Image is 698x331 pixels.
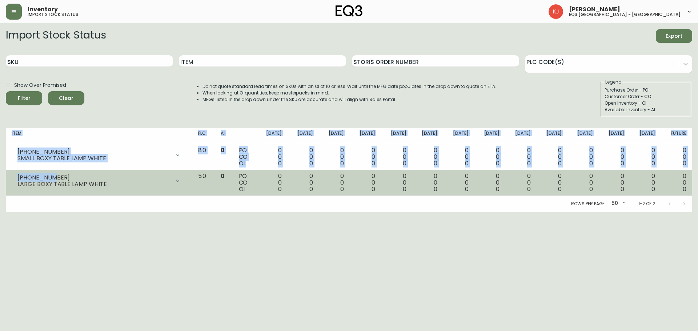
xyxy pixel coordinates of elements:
span: [PERSON_NAME] [569,7,620,12]
div: 0 0 [262,147,282,167]
div: [PHONE_NUMBER] [17,174,171,181]
span: 0 [589,159,593,167]
div: 0 0 [573,173,593,193]
th: [DATE] [381,128,412,144]
div: 0 0 [449,173,469,193]
th: [DATE] [567,128,599,144]
div: Open Inventory - OI [605,100,687,106]
li: Do not quote standard lead times on SKUs with an OI of 10 or less. Wait until the MFG date popula... [202,83,496,90]
span: 0 [221,172,225,180]
div: Filter [18,94,31,103]
th: [DATE] [443,128,474,144]
th: [DATE] [505,128,537,144]
span: Export [662,32,686,41]
span: 0 [372,185,375,193]
span: 0 [403,159,406,167]
span: 0 [683,185,686,193]
span: OI [239,159,245,167]
div: 0 0 [636,173,655,193]
span: Inventory [28,7,58,12]
div: 0 0 [325,147,344,167]
div: LARGE BOXY TABLE LAMP WHITE [17,181,171,187]
span: 0 [496,185,500,193]
span: 0 [465,159,469,167]
div: PO CO [239,173,251,193]
button: Filter [6,91,42,105]
span: 0 [621,159,624,167]
div: 0 0 [387,147,406,167]
span: Clear [54,94,79,103]
div: 0 0 [262,173,282,193]
span: 0 [527,159,531,167]
span: 0 [434,185,437,193]
div: 0 0 [636,147,655,167]
div: 0 0 [511,173,531,193]
span: 0 [558,159,562,167]
div: PO CO [239,147,251,167]
div: 0 0 [480,147,500,167]
p: Rows per page: [571,201,606,207]
th: [DATE] [474,128,506,144]
div: 0 0 [418,173,438,193]
span: 0 [465,185,469,193]
div: Customer Order - CO [605,93,687,100]
th: [DATE] [537,128,568,144]
span: 0 [651,159,655,167]
div: 0 0 [605,173,624,193]
th: [DATE] [630,128,661,144]
button: Export [656,29,692,43]
span: OI [239,185,245,193]
div: [PHONE_NUMBER]SMALL BOXY TABLE LAMP WHITE [12,147,186,163]
h5: eq3 [GEOGRAPHIC_DATA] - [GEOGRAPHIC_DATA] [569,12,681,17]
th: [DATE] [599,128,630,144]
span: 0 [434,159,437,167]
th: Item [6,128,192,144]
span: 0 [340,185,344,193]
div: 0 0 [542,173,562,193]
div: 0 0 [542,147,562,167]
h2: Import Stock Status [6,29,106,43]
th: [DATE] [288,128,319,144]
th: [DATE] [350,128,381,144]
div: 0 0 [667,173,686,193]
div: 0 0 [356,147,375,167]
th: [DATE] [257,128,288,144]
span: 0 [558,185,562,193]
p: 1-2 of 2 [638,201,655,207]
li: MFGs listed in the drop down under the SKU are accurate and will align with Sales Portal. [202,96,496,103]
div: [PHONE_NUMBER] [17,149,171,155]
div: 0 0 [605,147,624,167]
div: 0 0 [356,173,375,193]
div: 0 0 [293,147,313,167]
span: 0 [403,185,406,193]
span: 0 [340,159,344,167]
span: 0 [589,185,593,193]
span: 0 [496,159,500,167]
div: 0 0 [325,173,344,193]
td: 5.0 [192,170,215,196]
li: When looking at OI quantities, keep masterpacks in mind. [202,90,496,96]
div: 0 0 [667,147,686,167]
div: 0 0 [418,147,438,167]
div: 0 0 [511,147,531,167]
th: PLC [192,128,215,144]
th: [DATE] [412,128,444,144]
div: 0 0 [387,173,406,193]
div: 50 [609,198,627,210]
th: [DATE] [319,128,350,144]
legend: Legend [605,79,622,85]
h5: import stock status [28,12,78,17]
span: 0 [309,159,313,167]
span: 0 [278,159,282,167]
button: Clear [48,91,84,105]
span: 0 [527,185,531,193]
span: 0 [621,185,624,193]
div: Available Inventory - AI [605,106,687,113]
span: 0 [372,159,375,167]
div: Purchase Order - PO [605,87,687,93]
div: 0 0 [480,173,500,193]
span: 0 [651,185,655,193]
span: 0 [683,159,686,167]
span: Show Over Promised [14,81,66,89]
div: 0 0 [449,147,469,167]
